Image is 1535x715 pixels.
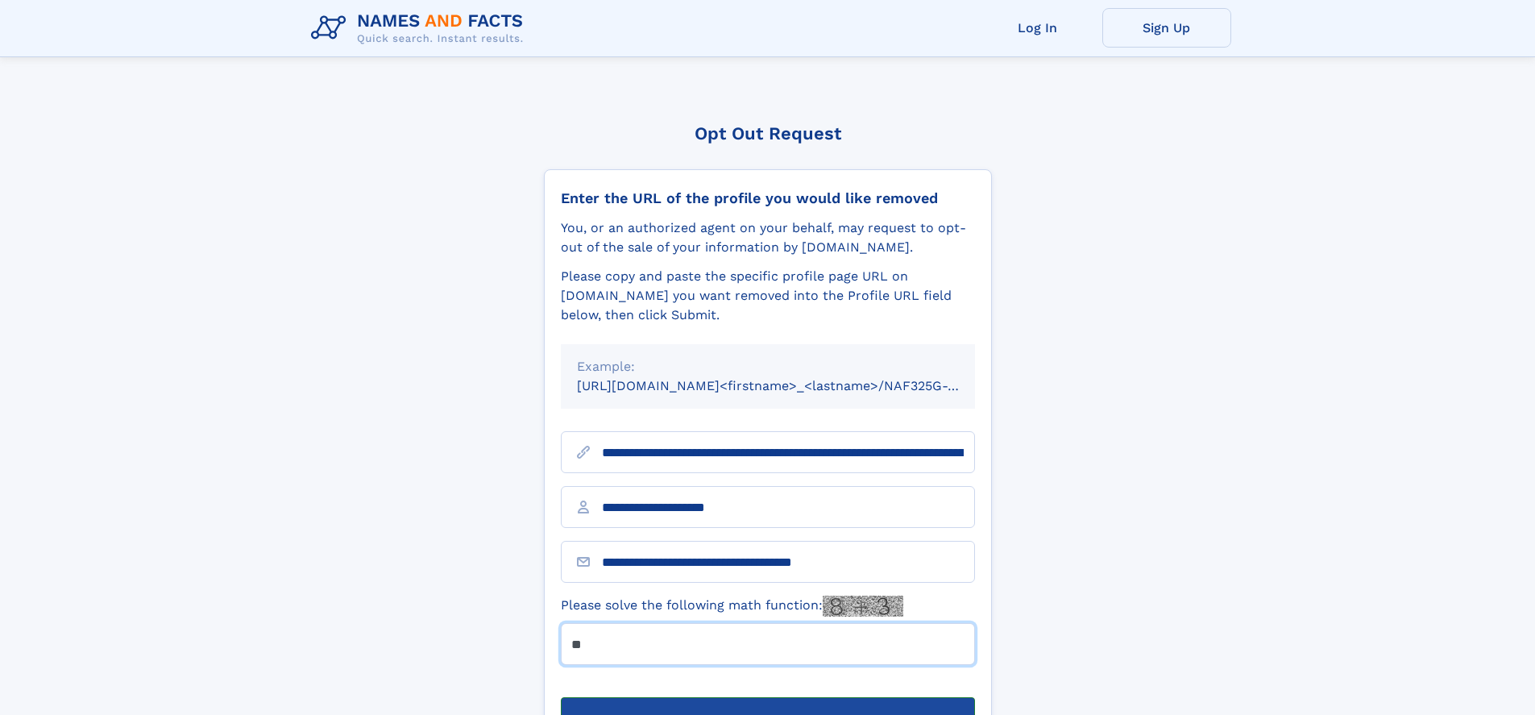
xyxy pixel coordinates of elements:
div: Please copy and paste the specific profile page URL on [DOMAIN_NAME] you want removed into the Pr... [561,267,975,325]
div: Opt Out Request [544,123,992,143]
a: Sign Up [1102,8,1231,48]
div: Enter the URL of the profile you would like removed [561,189,975,207]
a: Log In [973,8,1102,48]
div: Example: [577,357,959,376]
label: Please solve the following math function: [561,596,903,617]
small: [URL][DOMAIN_NAME]<firstname>_<lastname>/NAF325G-xxxxxxxx [577,378,1006,393]
img: Logo Names and Facts [305,6,537,50]
div: You, or an authorized agent on your behalf, may request to opt-out of the sale of your informatio... [561,218,975,257]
